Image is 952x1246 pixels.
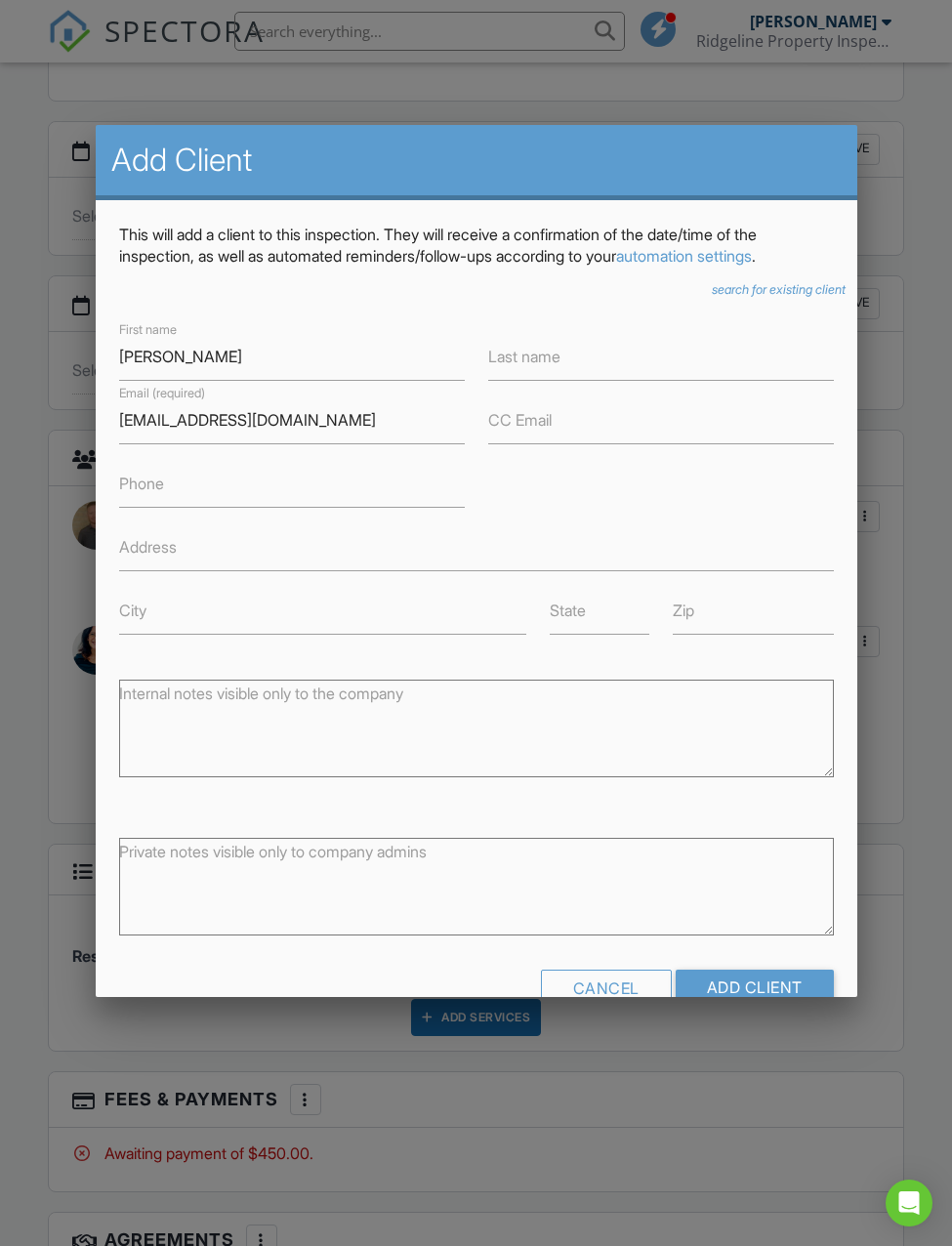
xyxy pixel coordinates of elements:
[488,409,552,431] label: CC Email
[119,385,205,402] label: Email (required)
[119,600,146,621] label: City
[673,600,694,621] label: Zip
[119,536,177,558] label: Address
[550,600,586,621] label: State
[119,841,427,862] label: Private notes visible only to company admins
[119,224,834,268] p: This will add a client to this inspection. They will receive a confirmation of the date/time of t...
[119,473,164,494] label: Phone
[541,970,672,1005] div: Cancel
[712,282,846,298] a: search for existing client
[111,141,842,180] h2: Add Client
[119,683,403,704] label: Internal notes visible only to the company
[886,1180,932,1226] div: Open Intercom Messenger
[616,246,752,266] a: automation settings
[712,282,846,297] i: search for existing client
[119,321,177,339] label: First name
[676,970,834,1005] input: Add Client
[488,346,560,367] label: Last name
